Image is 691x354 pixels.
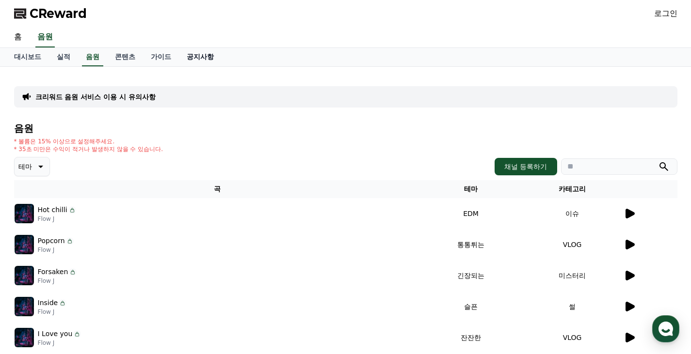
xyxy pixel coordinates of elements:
button: 테마 [14,157,50,176]
img: music [15,204,34,223]
p: Flow J [38,339,81,347]
a: 실적 [49,48,78,66]
a: 음원 [35,27,55,47]
a: 음원 [82,48,103,66]
img: music [15,235,34,254]
p: Flow J [38,246,74,254]
span: 설정 [150,288,161,296]
img: music [15,266,34,285]
a: 홈 [3,274,64,298]
a: 설정 [125,274,186,298]
p: Inside [38,298,58,308]
td: VLOG [522,229,623,260]
span: CReward [30,6,87,21]
td: EDM [420,198,522,229]
a: 홈 [6,27,30,47]
td: 미스터리 [522,260,623,291]
td: 통통튀는 [420,229,522,260]
a: 로그인 [654,8,677,19]
p: Forsaken [38,267,68,277]
a: 공지사항 [179,48,222,66]
a: 콘텐츠 [107,48,143,66]
img: music [15,328,34,347]
a: 대화 [64,274,125,298]
a: 가이드 [143,48,179,66]
th: 카테고리 [522,180,623,198]
td: 긴장되는 [420,260,522,291]
button: 채널 등록하기 [495,158,557,175]
td: VLOG [522,322,623,353]
p: Flow J [38,215,76,223]
p: * 35초 미만은 수익이 적거나 발생하지 않을 수 있습니다. [14,145,163,153]
p: * 볼륨은 15% 이상으로 설정해주세요. [14,138,163,145]
th: 곡 [14,180,420,198]
td: 썰 [522,291,623,322]
td: 슬픈 [420,291,522,322]
h4: 음원 [14,123,677,134]
p: Hot chilli [38,205,67,215]
a: 대시보드 [6,48,49,66]
img: music [15,297,34,316]
span: 대화 [89,289,100,296]
td: 잔잔한 [420,322,522,353]
a: CReward [14,6,87,21]
p: I Love you [38,329,73,339]
p: Flow J [38,308,67,316]
th: 테마 [420,180,522,198]
p: 테마 [18,160,32,173]
p: Flow J [38,277,77,285]
p: Popcorn [38,236,65,246]
a: 크리워드 음원 서비스 이용 시 유의사항 [35,92,156,102]
td: 이슈 [522,198,623,229]
span: 홈 [31,288,36,296]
